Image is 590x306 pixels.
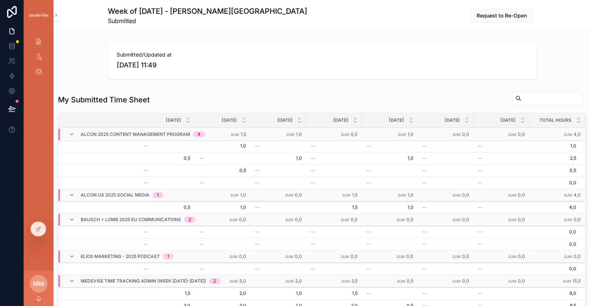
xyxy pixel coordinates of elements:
div: 1 [157,192,159,198]
span: 1,5 [311,204,358,210]
small: Sum [397,279,405,283]
span: 0,5 [144,155,190,161]
span: -- [422,180,427,186]
span: 0,0 [518,192,525,198]
span: 0,0 [529,266,576,272]
span: 3,5 [351,278,358,284]
span: 1,0 [296,131,302,137]
span: -- [199,241,204,247]
span: 0,0 [351,217,358,222]
span: -- [478,204,483,210]
span: 1,5 [352,192,358,198]
span: 1,0 [240,192,246,198]
span: -- [311,143,315,149]
span: 1,0 [367,155,413,161]
span: -- [367,180,371,186]
span: -- [144,229,148,235]
span: [DATE] [166,117,181,123]
span: [DATE] [389,117,404,123]
span: 0,5 [407,278,413,284]
span: -- [478,290,483,296]
span: -- [478,168,483,173]
small: Sum [286,279,294,283]
span: 0,0 [574,217,581,222]
span: Submitted/Updated at [117,51,527,58]
span: 0,0 [295,254,302,259]
small: Sum [229,255,238,259]
span: Alcon US 2025 Social Media [81,192,149,198]
div: 2 [188,217,191,223]
span: 1,5 [144,290,190,296]
span: -- [311,229,315,235]
small: Sum [230,279,238,283]
span: -- [199,155,204,161]
small: Sum [286,133,294,137]
span: [DATE] [222,117,237,123]
span: 0,0 [462,278,469,284]
span: 0,0 [574,254,581,259]
span: [DATE] [500,117,516,123]
span: 0,0 [239,217,246,222]
span: 0,0 [462,254,469,259]
small: Sum [563,279,571,283]
span: 1,0 [255,290,302,296]
span: 1,0 [255,155,302,161]
img: App logo [28,12,49,18]
small: Sum [452,218,461,222]
span: 1,5 [311,290,358,296]
span: 0,0 [462,192,469,198]
span: -- [478,266,483,272]
span: 0,0 [406,217,413,222]
span: -- [478,155,483,161]
small: Sum [285,255,293,259]
small: Sum [231,133,239,137]
small: Sum [452,133,461,137]
span: -- [255,180,259,186]
span: -- [422,229,427,235]
small: Sum [452,279,461,283]
span: -- [422,241,427,247]
small: Sum [397,255,405,259]
span: -- [311,180,315,186]
button: Request to Re-Open [470,9,533,22]
span: 1,0 [199,143,246,149]
span: -- [311,155,315,161]
span: -- [422,290,427,296]
small: Sum [564,193,572,197]
span: 0,0 [518,254,525,259]
div: 2 [213,278,216,284]
small: Sum [398,193,406,197]
span: Medevise Time Tracking ADMIN (week [DATE]-[DATE]) [81,278,206,284]
small: Sum [285,193,293,197]
span: Request to Re-Open [477,12,527,19]
span: -- [311,168,315,173]
span: 5,0 [239,278,246,284]
span: -- [144,241,148,247]
span: -- [422,155,427,161]
small: Sum [285,218,293,222]
span: MM [33,279,44,288]
span: -- [199,180,204,186]
span: 0,0 [295,217,302,222]
span: 4,0 [529,204,576,210]
span: 0,5 [144,204,190,210]
small: Sum [508,279,516,283]
span: 2,0 [295,278,302,284]
small: Sum [342,193,351,197]
small: Sum [342,279,350,283]
span: 0,0 [529,241,576,247]
span: -- [199,229,204,235]
span: 0,0 [351,131,358,137]
span: -- [144,180,148,186]
span: [DATE] [333,117,348,123]
small: Sum [341,255,349,259]
span: -- [255,266,259,272]
span: -- [478,229,483,235]
span: 0,0 [462,131,469,137]
span: 4,0 [574,131,581,137]
h1: Week of [DATE] - [PERSON_NAME][GEOGRAPHIC_DATA] [108,6,307,16]
span: 1,0 [407,131,413,137]
span: 15,5 [573,278,581,284]
span: -- [422,168,427,173]
span: 0,0 [462,217,469,222]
